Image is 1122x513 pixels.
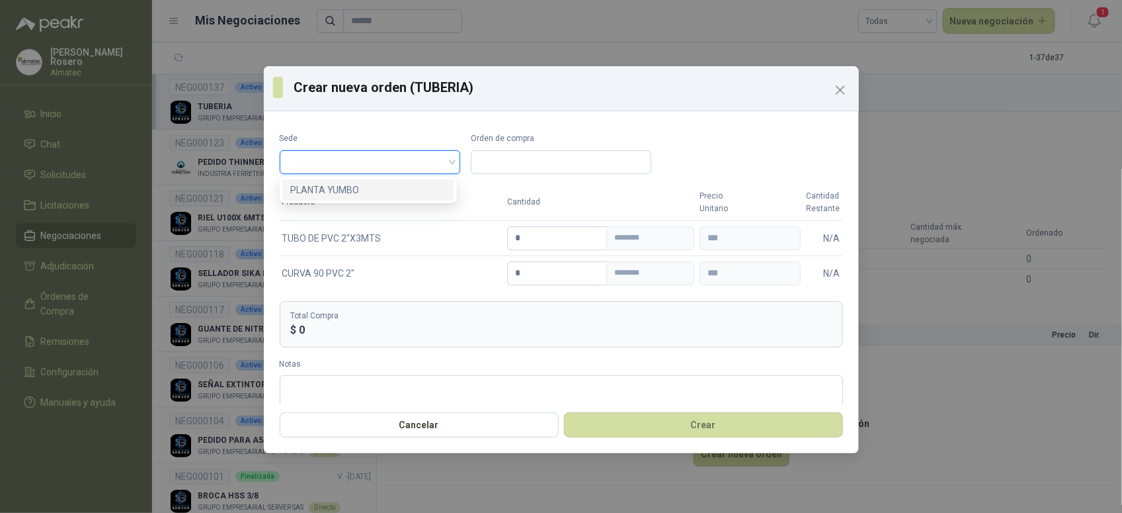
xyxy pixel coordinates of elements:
[803,185,842,220] th: Cantidad Restante
[280,132,460,145] label: Sede
[280,358,843,371] label: Notas
[282,179,454,201] div: PLANTA YUMBO
[504,220,697,256] td: Cantidad
[282,266,355,281] span: CURVA 90 PVC 2"
[280,185,505,220] th: Producto
[282,231,381,246] span: TUBO DE PVC 2"X3MTS
[291,322,832,338] p: $ 0
[803,220,842,256] td: N/A
[697,256,803,291] td: Precio unitario
[564,412,843,438] button: Crear
[697,185,803,220] th: Precio Unitario
[290,183,446,197] div: PLANTA YUMBO
[291,310,832,322] p: Total Compra
[504,185,697,220] th: Cantidad
[803,256,842,291] td: N/A
[471,132,651,145] label: Orden de compra
[294,77,850,97] h3: Crear nueva orden (TUBERIA)
[697,220,803,256] td: Precio unitario
[830,79,851,101] button: Close
[504,256,697,291] td: Cantidad
[280,412,559,438] button: Cancelar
